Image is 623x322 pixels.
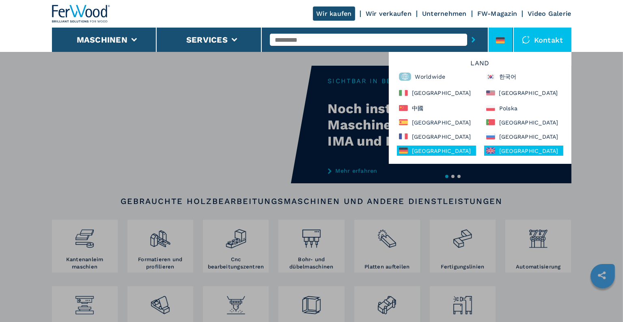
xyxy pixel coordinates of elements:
h6: Land [393,60,567,71]
img: Ferwood [52,5,110,23]
div: Kontakt [514,28,571,52]
a: Unternehmen [422,10,467,17]
img: Kontakt [522,36,530,44]
div: Worldwide [397,71,476,83]
button: Maschinen [77,35,127,45]
div: [GEOGRAPHIC_DATA] [397,146,476,156]
a: Wir verkaufen [366,10,412,17]
a: Wir kaufen [313,6,355,21]
div: [GEOGRAPHIC_DATA] [484,131,563,142]
a: Video Galerie [528,10,571,17]
a: FW-Magazin [477,10,517,17]
div: [GEOGRAPHIC_DATA] [397,87,476,99]
div: [GEOGRAPHIC_DATA] [484,117,563,127]
button: Services [186,35,228,45]
div: 한국어 [484,71,563,83]
div: [GEOGRAPHIC_DATA] [397,117,476,127]
div: 中國 [397,103,476,113]
div: [GEOGRAPHIC_DATA] [484,87,563,99]
div: [GEOGRAPHIC_DATA] [397,131,476,142]
div: [GEOGRAPHIC_DATA] [484,146,563,156]
button: submit-button [467,30,480,49]
div: Polska [484,103,563,113]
